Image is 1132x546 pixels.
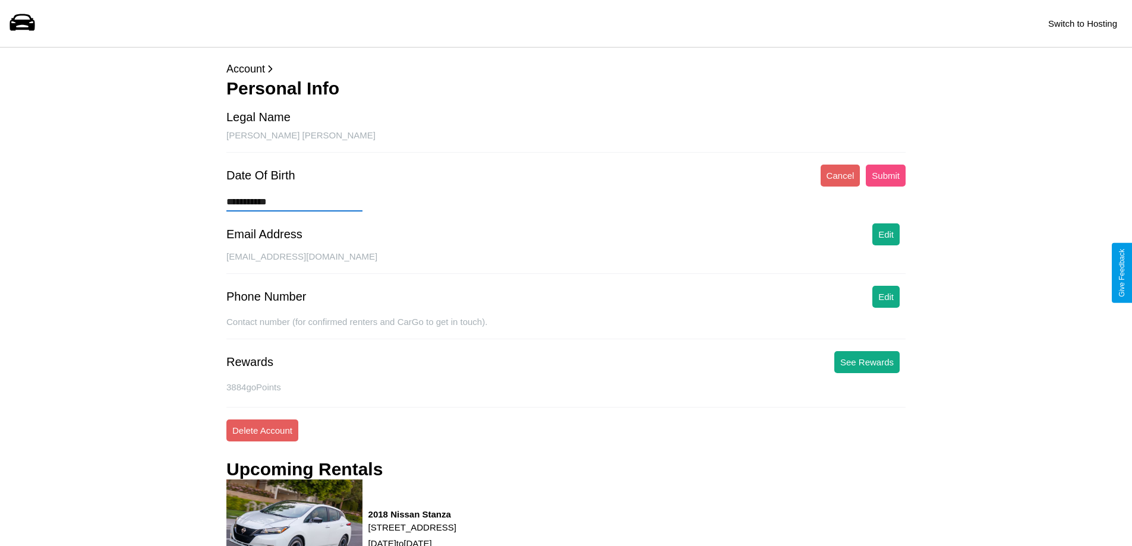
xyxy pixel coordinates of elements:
[226,130,906,153] div: [PERSON_NAME] [PERSON_NAME]
[368,519,456,535] p: [STREET_ADDRESS]
[226,355,273,369] div: Rewards
[226,111,291,124] div: Legal Name
[226,251,906,274] div: [EMAIL_ADDRESS][DOMAIN_NAME]
[226,317,906,339] div: Contact number (for confirmed renters and CarGo to get in touch).
[866,165,906,187] button: Submit
[226,228,302,241] div: Email Address
[226,379,906,395] p: 3884 goPoints
[872,223,900,245] button: Edit
[226,169,295,182] div: Date Of Birth
[226,59,906,78] p: Account
[226,419,298,441] button: Delete Account
[226,78,906,99] h3: Personal Info
[834,351,900,373] button: See Rewards
[368,509,456,519] h3: 2018 Nissan Stanza
[1118,249,1126,297] div: Give Feedback
[821,165,860,187] button: Cancel
[872,286,900,308] button: Edit
[1042,12,1123,34] button: Switch to Hosting
[226,290,307,304] div: Phone Number
[226,459,383,479] h3: Upcoming Rentals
